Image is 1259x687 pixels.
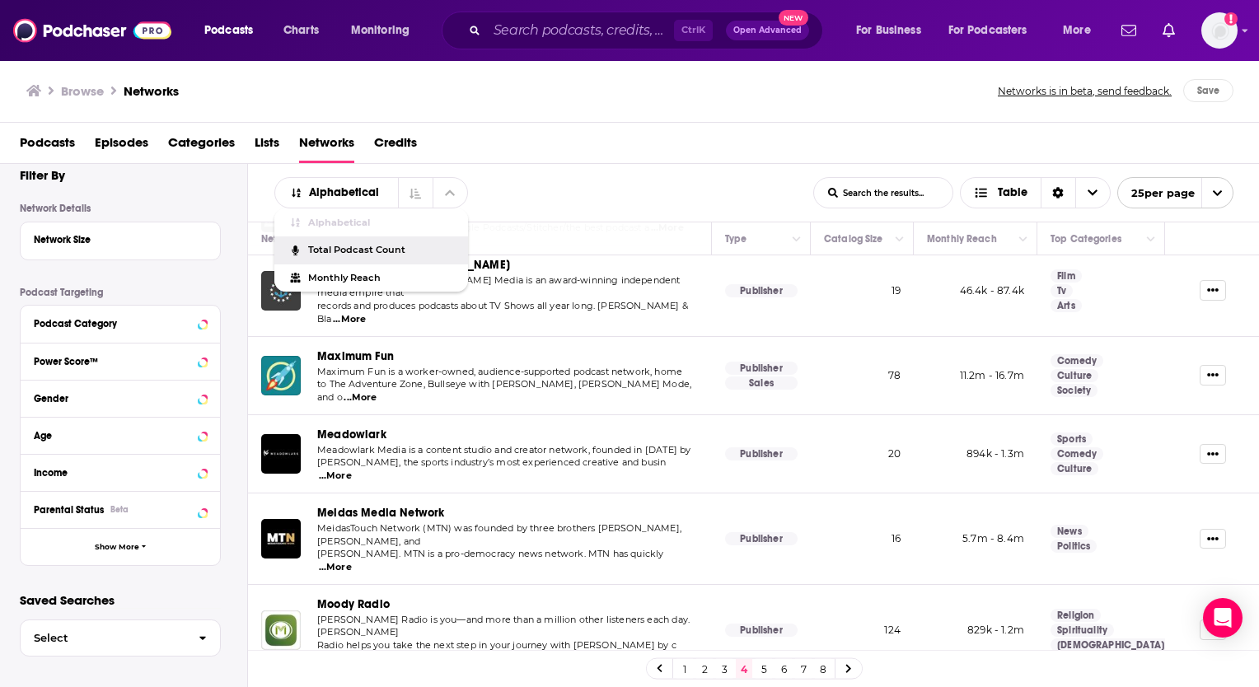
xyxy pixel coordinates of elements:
[110,504,129,515] div: Beta
[13,15,171,46] img: Podchaser - Follow, Share and Rate Podcasts
[21,528,220,565] button: Show More
[317,506,444,520] a: Meidas Media Network
[888,369,901,381] span: 78
[34,234,196,245] div: Network Size
[1201,12,1238,49] img: User Profile
[787,230,807,250] button: Column Actions
[1115,16,1143,44] a: Show notifications dropdown
[1051,462,1098,475] a: Culture
[317,428,386,442] a: Meadowlark
[1200,529,1226,549] button: Show More Button
[779,10,808,26] span: New
[34,312,207,333] button: Podcast Category
[309,187,385,199] span: Alphabetical
[21,633,185,643] span: Select
[317,274,680,299] span: [PERSON_NAME] & [PERSON_NAME] Media is an award-winning independent media empire that
[993,79,1177,102] button: Networks is in beta, send feedback.
[775,659,792,679] a: 6
[1051,17,1112,44] button: open menu
[351,19,410,42] span: Monitoring
[457,12,839,49] div: Search podcasts, credits, & more...
[274,177,468,208] h2: Choose List sort
[938,17,1051,44] button: open menu
[95,129,148,163] span: Episodes
[124,83,179,99] a: Networks
[884,624,901,636] span: 124
[927,446,1024,460] p: 894k - 1.3m
[927,283,1024,297] p: 46.4k - 87.4k
[1051,525,1088,538] a: News
[319,561,352,574] span: ...More
[815,659,831,679] a: 8
[20,129,75,163] a: Podcasts
[333,313,366,326] span: ...More
[725,284,798,297] p: Publisher
[696,659,713,679] a: 2
[317,456,666,468] span: [PERSON_NAME], the sports industry’s most experienced creative and busin
[845,17,942,44] button: open menu
[892,532,901,544] span: 16
[308,245,455,255] span: Total Podcast Count
[34,318,193,329] div: Podcast Category
[204,19,253,42] span: Podcasts
[1201,12,1238,49] button: Show profile menu
[317,300,688,325] span: records and produces podcasts about TV Shows all year long. [PERSON_NAME] & Bla
[261,610,301,650] a: Moody Radio
[1051,299,1082,312] a: Arts
[317,444,690,456] span: Meadowlark Media is a content studio and creator network, founded in [DATE] by
[339,17,431,44] button: open menu
[1051,540,1097,553] a: Politics
[487,17,674,44] input: Search podcasts, credits, & more...
[1051,432,1093,446] a: Sports
[317,548,663,559] span: [PERSON_NAME]. MTN is a pro-democracy news network. MTN has quickly
[1141,230,1161,250] button: Column Actions
[20,167,65,183] h2: Filter By
[1051,609,1101,622] a: Religion
[756,659,772,679] a: 5
[960,177,1111,208] h2: Choose View
[261,229,299,249] div: Network
[20,592,221,608] p: Saved Searches
[61,83,104,99] h3: Browse
[317,349,394,363] a: Maximum Fun
[676,659,693,679] a: 1
[1051,384,1098,397] a: Society
[733,26,802,35] span: Open Advanced
[319,470,352,483] span: ...More
[1051,354,1103,367] a: Comedy
[34,467,193,479] div: Income
[261,434,301,474] img: Meadowlark
[34,387,207,408] button: Gender
[317,522,681,547] span: MeidasTouch Network (MTN) was founded by three brothers [PERSON_NAME], [PERSON_NAME], and
[716,659,732,679] a: 3
[1156,16,1182,44] a: Show notifications dropdown
[275,187,398,199] button: close menu
[1051,229,1121,249] div: Top Categories
[725,362,798,375] p: Publisher
[888,447,901,460] span: 20
[890,230,910,250] button: Column Actions
[1051,447,1103,460] a: Comedy
[20,287,221,298] p: Podcast Targeting
[193,17,274,44] button: open menu
[168,129,235,163] a: Categories
[1201,12,1238,49] span: Logged in as OneWorldLit
[317,597,390,611] a: Moody Radio
[1013,230,1033,250] button: Column Actions
[725,376,798,390] p: Sales
[1200,280,1226,300] button: Show More Button
[374,129,417,163] a: Credits
[824,229,883,249] div: Catalog Size
[34,356,193,367] div: Power Score™
[1200,365,1226,385] button: Show More Button
[261,519,301,558] img: Meidas Media Network
[261,356,301,395] img: Maximum Fun
[856,19,921,42] span: For Business
[725,532,798,545] p: Publisher
[95,543,139,552] span: Show More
